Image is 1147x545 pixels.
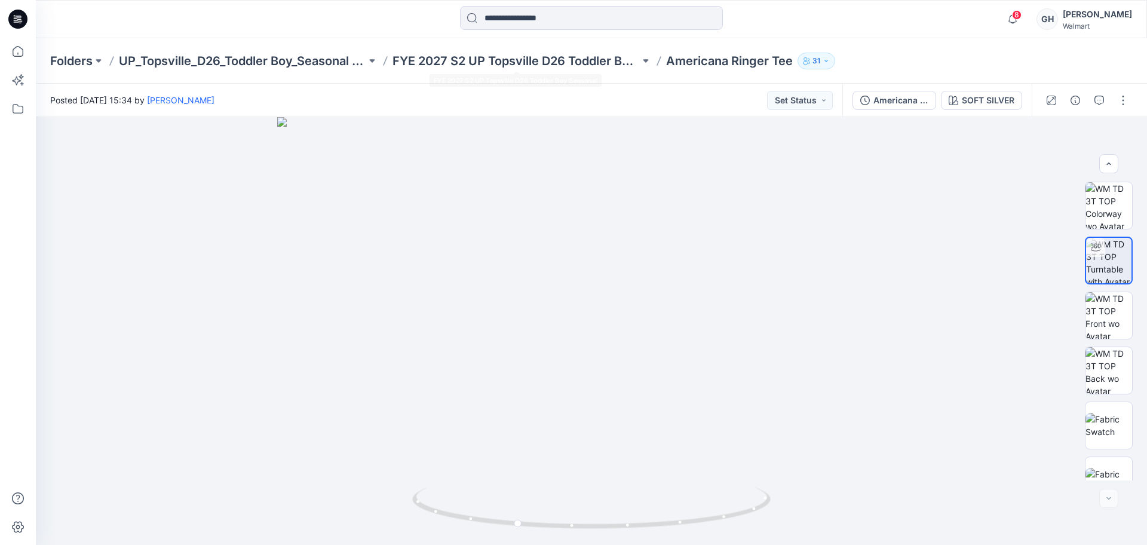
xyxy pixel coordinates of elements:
button: Details [1066,91,1085,110]
button: 31 [798,53,835,69]
div: Walmart [1063,22,1132,30]
span: 8 [1012,10,1022,20]
img: WM TD 3T TOP Colorway wo Avatar [1085,182,1132,229]
img: eyJhbGciOiJIUzI1NiIsImtpZCI6IjAiLCJzbHQiOiJzZXMiLCJ0eXAiOiJKV1QifQ.eyJkYXRhIjp7InR5cGUiOiJzdG9yYW... [277,117,905,545]
p: 31 [812,54,820,68]
div: GH [1036,8,1058,30]
a: FYE 2027 S2 UP Topsville D26 Toddler Boy Seasonal [392,53,640,69]
p: Americana Ringer Tee [666,53,793,69]
img: Fabric Swatch 2 [1085,468,1132,493]
a: Folders [50,53,93,69]
button: SOFT SILVER [941,91,1022,110]
img: WM TD 3T TOP Front wo Avatar [1085,292,1132,339]
div: SOFT SILVER [962,94,1014,107]
img: WM TD 3T TOP Back wo Avatar [1085,347,1132,394]
div: [PERSON_NAME] [1063,7,1132,22]
button: Americana Ringer Tee [852,91,936,110]
a: UP_Topsville_D26_Toddler Boy_Seasonal Events [119,53,366,69]
img: Fabric Swatch [1085,413,1132,438]
img: WM TD 3T TOP Turntable with Avatar [1086,238,1131,283]
a: [PERSON_NAME] [147,95,214,105]
span: Posted [DATE] 15:34 by [50,94,214,106]
div: Americana Ringer Tee [873,94,928,107]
